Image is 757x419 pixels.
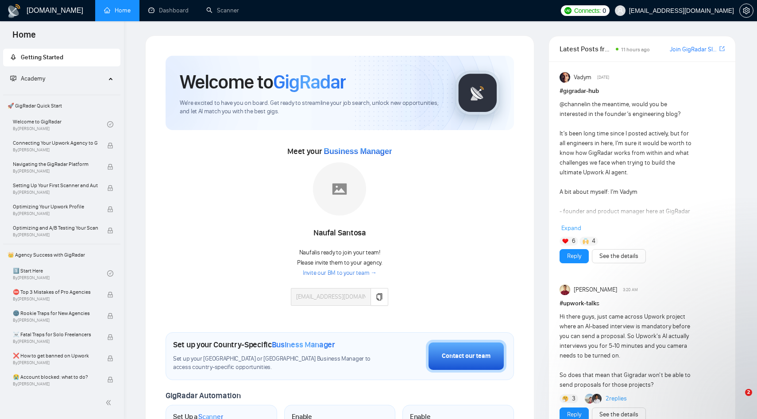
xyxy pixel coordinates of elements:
a: Reply [567,251,581,261]
span: user [617,8,623,14]
span: Academy [21,75,45,82]
span: Vadym [574,73,591,82]
span: [DATE] [597,73,609,81]
span: 6 [572,237,575,246]
span: setting [740,7,753,14]
a: searchScanner [206,7,239,14]
span: lock [107,377,113,383]
a: Join GigRadar Slack Community [670,45,718,54]
span: Academy [10,75,45,82]
span: 3 [572,394,575,403]
span: Optimizing Your Upwork Profile [13,202,98,211]
div: Hi there guys, just came across Upwork project where an AI-based interview is mandatory before yo... [560,312,692,390]
span: Optimizing and A/B Testing Your Scanner for Better Results [13,223,98,232]
a: 1️⃣ Start HereBy[PERSON_NAME] [13,264,107,283]
span: Please invite them to your agency. [297,259,382,266]
span: 🌚 Rookie Traps for New Agencies [13,309,98,318]
h1: # upwork-talks [560,299,725,308]
span: By [PERSON_NAME] [13,360,98,365]
span: lock [107,142,113,149]
span: ☠️ Fatal Traps for Solo Freelancers [13,330,98,339]
span: lock [107,355,113,361]
span: Getting Started [21,54,63,61]
span: By [PERSON_NAME] [13,169,98,174]
div: in the meantime, would you be interested in the founder’s engineering blog? It’s been long time s... [560,100,692,362]
span: By [PERSON_NAME] [13,296,98,302]
span: @channel [560,100,586,108]
span: lock [107,164,113,170]
span: Meet your [287,146,392,156]
div: Contact our team [442,351,491,361]
a: 2replies [606,394,627,403]
img: 🙌 [583,238,589,244]
span: rocket [10,54,16,60]
img: Joaquin Arcardini [585,394,595,404]
h1: Set up your Country-Specific [173,340,335,350]
span: double-left [105,398,114,407]
span: GigRadar Automation [166,391,240,400]
span: Set up your [GEOGRAPHIC_DATA] or [GEOGRAPHIC_DATA] Business Manager to access country-specific op... [173,355,373,372]
span: lock [107,206,113,212]
a: Welcome to GigRadarBy[PERSON_NAME] [13,115,107,134]
span: lock [107,334,113,340]
img: Anita Lever [592,394,602,404]
span: check-circle [107,121,113,127]
span: 0 [603,6,606,15]
iframe: Intercom live chat [727,389,748,410]
span: 🚀 GigRadar Quick Start [4,97,120,115]
span: By [PERSON_NAME] [13,339,98,344]
img: placeholder.png [313,162,366,215]
span: export [719,45,725,52]
span: Home [5,28,43,47]
span: ❌ How to get banned on Upwork [13,351,98,360]
a: setting [739,7,753,14]
a: dashboardDashboard [148,7,189,14]
img: Umar Manzar [560,284,570,295]
a: export [719,45,725,53]
span: Business Manager [272,340,335,350]
span: 2 [745,389,752,396]
h1: # gigradar-hub [560,86,725,96]
button: copy [371,288,388,306]
img: 🤔 [562,396,568,402]
span: copy [376,293,383,300]
div: Naufal Santosa [291,226,388,241]
span: ⛔ Top 3 Mistakes of Pro Agencies [13,288,98,296]
span: lock [107,292,113,298]
img: upwork-logo.png [564,7,572,14]
span: Business Manager [324,147,392,156]
button: Reply [560,249,589,263]
a: Invite our BM to your team → [303,269,377,277]
span: 11 hours ago [621,46,650,53]
span: fund-projection-screen [10,75,16,81]
button: setting [739,4,753,18]
span: By [PERSON_NAME] [13,381,98,387]
img: Vadym [560,72,570,83]
h1: Welcome to [180,70,346,94]
span: Latest Posts from the GigRadar Community [560,43,613,54]
span: check-circle [107,270,113,277]
span: We're excited to have you on board. Get ready to streamline your job search, unlock new opportuni... [180,99,441,116]
span: By [PERSON_NAME] [13,147,98,153]
span: By [PERSON_NAME] [13,190,98,195]
span: 😭 Account blocked: what to do? [13,373,98,381]
span: [PERSON_NAME] [574,285,617,295]
a: homeHome [104,7,131,14]
span: Naufal is ready to join your team! [299,249,380,256]
span: GigRadar [273,70,346,94]
span: lock [107,185,113,191]
span: Setting Up Your First Scanner and Auto-Bidder [13,181,98,190]
span: lock [107,227,113,234]
span: By [PERSON_NAME] [13,232,98,238]
span: Navigating the GigRadar Platform [13,160,98,169]
span: By [PERSON_NAME] [13,211,98,216]
img: logo [7,4,21,18]
button: Contact our team [426,340,506,373]
img: gigradar-logo.png [456,71,500,115]
span: Connecting Your Upwork Agency to GigRadar [13,138,98,147]
span: lock [107,313,113,319]
span: 👑 Agency Success with GigRadar [4,246,120,264]
span: Expand [561,224,581,232]
li: Getting Started [3,49,120,66]
span: Connects: [574,6,601,15]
